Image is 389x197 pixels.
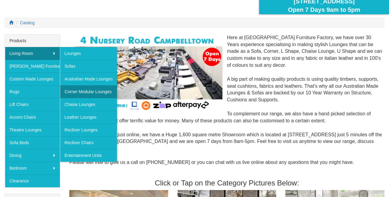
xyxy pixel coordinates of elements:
a: Entertainment Units [60,149,117,162]
a: Australian Made Lounges [60,73,117,85]
a: Sofa Beds [5,136,60,149]
a: [PERSON_NAME] Furniture [5,60,60,73]
a: Leather Lounges [60,111,117,124]
a: Clearance [5,175,60,187]
a: Recliner Chairs [60,136,117,149]
a: Custom Made Lounges [5,73,60,85]
a: Chaise Lounges [60,98,117,111]
a: Living Room [5,47,60,60]
a: Lounges [60,47,117,60]
a: Dining [5,149,60,162]
div: Products [5,35,60,47]
a: Recliner Lounges [60,124,117,136]
a: Rugs [5,85,60,98]
div: Here at [GEOGRAPHIC_DATA] Furniture Factory, we have over 30 Years experience specialising in mak... [69,34,384,173]
h3: Click or Tap on the Category Pictures Below: [69,179,384,187]
a: Sofas [60,60,117,73]
a: Bedroom [5,162,60,175]
a: Lift Chairs [5,98,60,111]
a: Corner Modular Lounges [60,85,117,98]
a: Accent Chairs [5,111,60,124]
a: Theatre Lounges [5,124,60,136]
img: Corner Modular Lounges [74,34,222,111]
a: Catalog [20,20,35,25]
